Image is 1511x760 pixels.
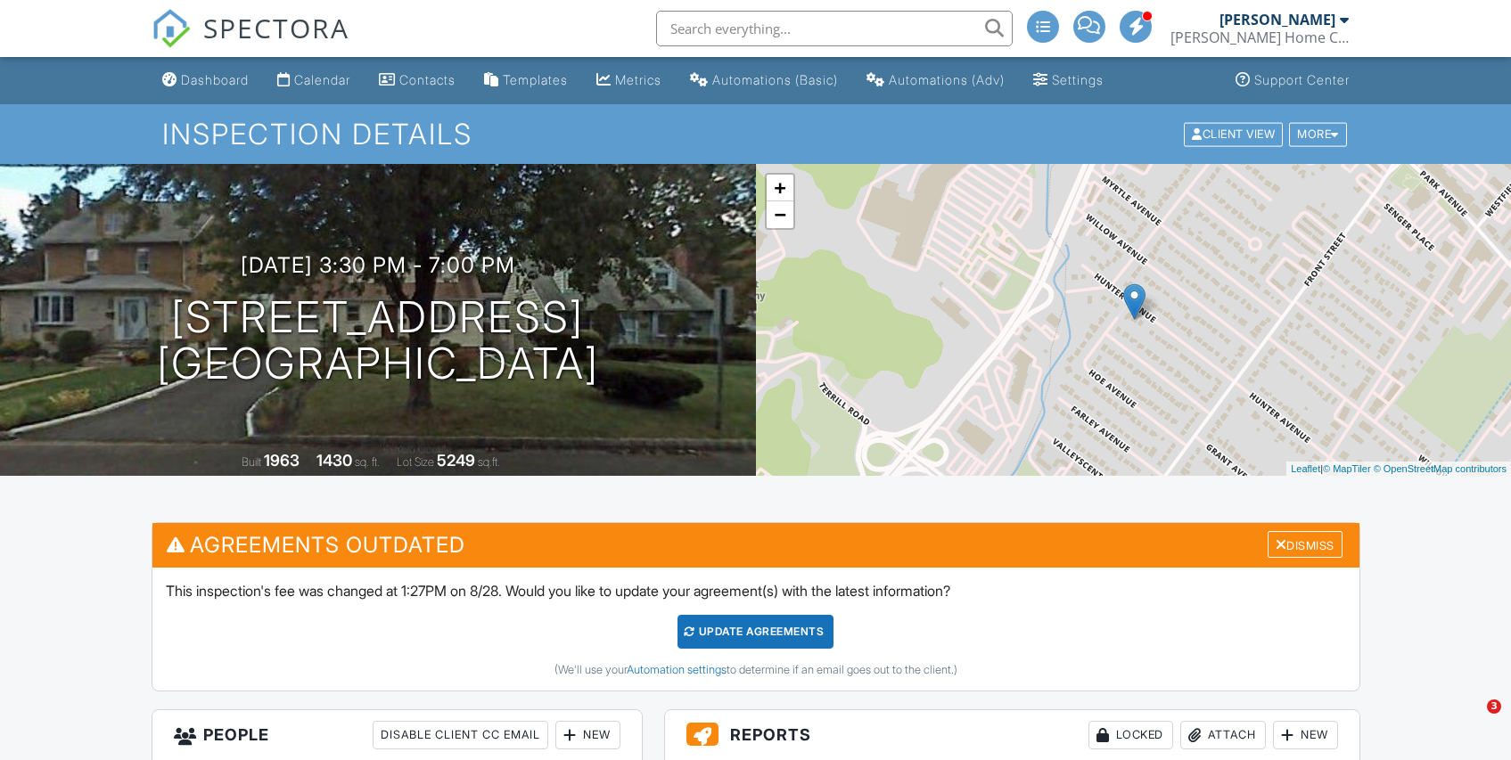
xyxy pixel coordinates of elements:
[677,615,834,649] div: Update Agreements
[152,568,1359,691] div: This inspection's fee was changed at 1:27PM on 8/28. Would you like to update your agreement(s) w...
[477,64,575,97] a: Templates
[1374,463,1507,474] a: © OpenStreetMap contributors
[1184,122,1283,146] div: Client View
[166,663,1346,677] div: (We'll use your to determine if an email goes out to the client.)
[270,64,357,97] a: Calendar
[152,523,1359,567] h3: Agreements Outdated
[656,11,1013,46] input: Search everything...
[589,64,669,97] a: Metrics
[1182,127,1287,140] a: Client View
[1254,72,1350,87] div: Support Center
[162,118,1348,150] h1: Inspection Details
[859,64,1012,97] a: Automations (Advanced)
[242,455,261,469] span: Built
[437,451,475,470] div: 5249
[1291,463,1320,474] a: Leaflet
[397,455,434,469] span: Lot Size
[181,72,249,87] div: Dashboard
[1219,11,1335,29] div: [PERSON_NAME]
[157,294,599,388] h1: [STREET_ADDRESS] [GEOGRAPHIC_DATA]
[503,72,568,87] div: Templates
[1487,699,1501,714] span: 3
[683,64,845,97] a: Automations (Basic)
[1052,72,1104,87] div: Settings
[373,721,548,749] div: Disable Client CC Email
[1268,531,1343,559] div: Dismiss
[241,253,515,277] h3: [DATE] 3:30 pm - 7:00 pm
[478,455,500,469] span: sq.ft.
[627,663,727,676] a: Automation settings
[399,72,456,87] div: Contacts
[264,451,300,470] div: 1963
[1180,721,1266,749] div: Attach
[294,72,350,87] div: Calendar
[615,72,661,87] div: Metrics
[372,64,463,97] a: Contacts
[889,72,1005,87] div: Automations (Adv)
[767,175,793,201] a: Zoom in
[355,455,380,469] span: sq. ft.
[203,9,349,46] span: SPECTORA
[767,201,793,228] a: Zoom out
[155,64,256,97] a: Dashboard
[1273,721,1338,749] div: New
[555,721,620,749] div: New
[1088,721,1173,749] div: Locked
[1289,122,1347,146] div: More
[152,24,349,61] a: SPECTORA
[1323,463,1371,474] a: © MapTiler
[1228,64,1357,97] a: Support Center
[1170,29,1349,46] div: Merson Home Consulting
[1286,462,1511,477] div: |
[712,72,838,87] div: Automations (Basic)
[316,451,352,470] div: 1430
[1450,699,1493,742] iframe: Intercom live chat
[1026,64,1111,97] a: Settings
[152,9,191,48] img: The Best Home Inspection Software - Spectora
